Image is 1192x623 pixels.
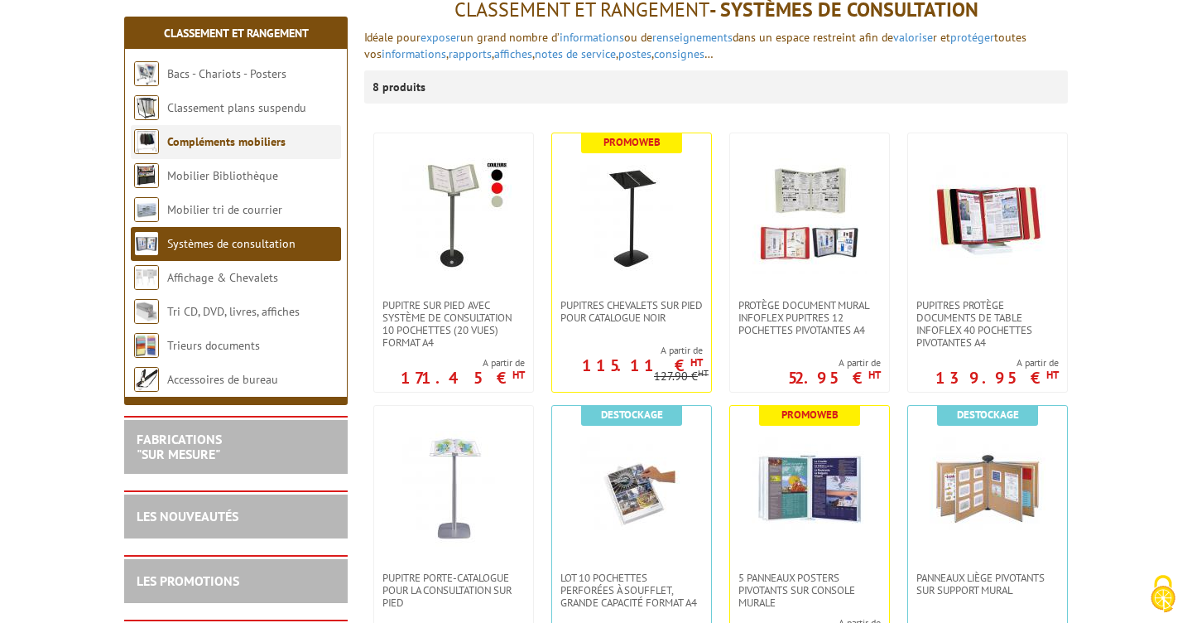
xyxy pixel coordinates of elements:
a: affiches [494,46,532,61]
a: LES PROMOTIONS [137,572,239,589]
a: protéger [950,30,994,45]
img: Tri CD, DVD, livres, affiches [134,299,159,324]
img: Cookies (fenêtre modale) [1142,573,1184,615]
span: un grand nombre d’ ou de dans un espace restreint afin de r et toutes vos , , , , , … [364,30,1026,61]
img: Panneaux liège pivotants sur support mural [930,431,1045,547]
sup: HT [512,368,525,382]
a: Mobilier Bibliothèque [167,168,278,183]
a: exposer [421,30,460,45]
p: 115.11 € [582,360,703,370]
img: Pupitres protège documents de table Infoflex 40 pochettes pivotantes A4 [930,158,1045,274]
a: Compléments mobiliers [167,134,286,149]
a: Trieurs documents [167,338,260,353]
span: A partir de [788,356,881,369]
b: Destockage [957,408,1019,422]
a: Systèmes de consultation [167,236,296,251]
sup: HT [690,355,703,369]
b: Promoweb [603,135,661,149]
img: Pupitre porte-catalogue pour la consultation sur pied [396,431,512,547]
a: Panneaux liège pivotants sur support mural [908,572,1067,596]
img: Pupitre sur pied avec système de consultation 10 pochettes (20 vues) format A4 [396,158,512,274]
span: A partir de [552,344,703,357]
a: postes [618,46,651,61]
a: FABRICATIONS"Sur Mesure" [137,431,222,462]
p: 127.90 € [654,370,709,383]
img: PUPITRES CHEVALETS SUR PIED POUR CATALOGUE NOIR [574,158,690,274]
img: Lot 10 Pochettes perforées à soufflet, grande capacité format A4 [574,431,690,547]
p: 8 produits [372,70,435,104]
a: valorise [893,30,933,45]
p: 52.95 € [788,373,881,383]
a: informations [382,46,446,61]
a: Accessoires de bureau [167,372,278,387]
a: PUPITRES CHEVALETS SUR PIED POUR CATALOGUE NOIR [552,299,711,324]
a: Pupitres protège documents de table Infoflex 40 pochettes pivotantes A4 [908,299,1067,349]
span: Panneaux liège pivotants sur support mural [916,572,1059,596]
a: Tri CD, DVD, livres, affiches [167,304,300,319]
sup: HT [698,367,709,379]
a: consignes [654,46,704,61]
button: Cookies (fenêtre modale) [1134,567,1192,623]
span: Pupitre porte-catalogue pour la consultation sur pied [382,572,525,609]
span: A partir de [935,356,1059,369]
img: Classement plans suspendu [134,95,159,120]
b: Destockage [601,408,663,422]
img: Affichage & Chevalets [134,265,159,290]
a: rapports [449,46,492,61]
span: Protège document mural Infoflex pupitres 12 pochettes pivotantes A4 [738,299,881,336]
a: Protège document mural Infoflex pupitres 12 pochettes pivotantes A4 [730,299,889,336]
span: Lot 10 Pochettes perforées à soufflet, grande capacité format A4 [560,572,703,609]
sup: HT [868,368,881,382]
a: notes de service [535,46,616,61]
span: Pupitres protège documents de table Infoflex 40 pochettes pivotantes A4 [916,299,1059,349]
img: Trieurs documents [134,333,159,358]
img: Protège document mural Infoflex pupitres 12 pochettes pivotantes A4 [752,158,867,274]
a: renseignements [652,30,733,45]
a: Pupitre porte-catalogue pour la consultation sur pied [374,572,533,609]
a: informations [560,30,624,45]
img: Mobilier Bibliothèque [134,163,159,188]
a: Classement plans suspendu [167,100,306,115]
span: Pupitre sur pied avec système de consultation 10 pochettes (20 vues) format A4 [382,299,525,349]
span: Idéale pour [364,30,421,45]
img: Systèmes de consultation [134,231,159,256]
a: Bacs - Chariots - Posters [167,66,286,81]
img: Compléments mobiliers [134,129,159,154]
span: A partir de [401,356,525,369]
p: 139.95 € [935,373,1059,383]
img: Bacs - Chariots - Posters [134,61,159,86]
a: 5 panneaux posters pivotants sur console murale [730,572,889,609]
a: Affichage & Chevalets [167,270,278,285]
a: Mobilier tri de courrier [167,202,282,217]
p: 171.45 € [401,373,525,383]
sup: HT [1046,368,1059,382]
img: Accessoires de bureau [134,367,159,392]
img: 5 panneaux posters pivotants sur console murale [752,431,868,547]
span: PUPITRES CHEVALETS SUR PIED POUR CATALOGUE NOIR [560,299,703,324]
a: Pupitre sur pied avec système de consultation 10 pochettes (20 vues) format A4 [374,299,533,349]
a: Lot 10 Pochettes perforées à soufflet, grande capacité format A4 [552,572,711,609]
b: Promoweb [781,408,839,422]
a: Classement et Rangement [164,26,309,41]
img: Mobilier tri de courrier [134,197,159,222]
a: LES NOUVEAUTÉS [137,508,238,524]
span: 5 panneaux posters pivotants sur console murale [738,572,881,609]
